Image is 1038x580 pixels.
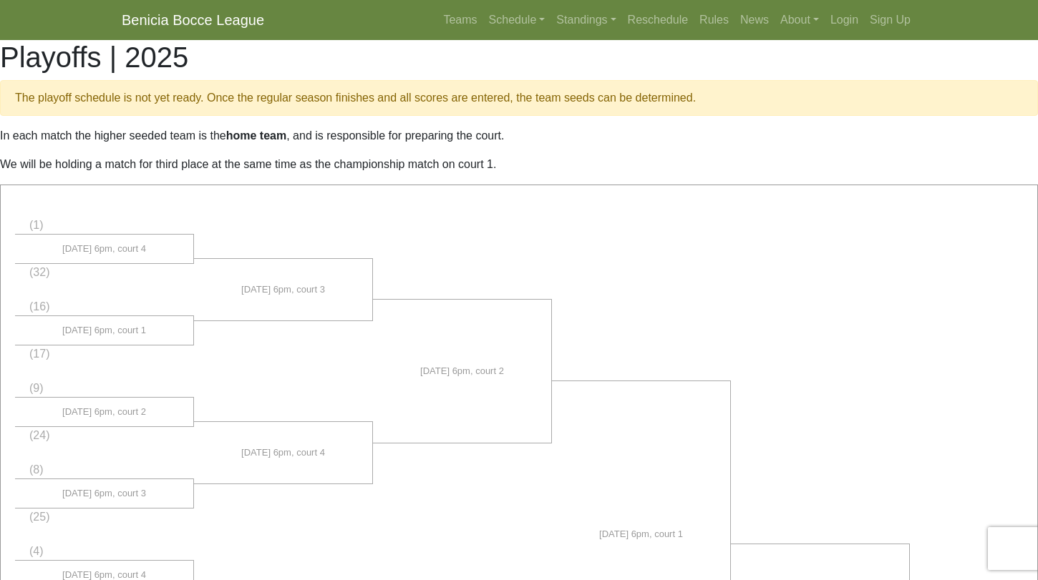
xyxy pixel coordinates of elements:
[122,6,264,34] a: Benicia Bocce League
[29,300,49,313] span: (16)
[420,364,504,378] span: [DATE] 6pm, court 2
[825,6,864,34] a: Login
[62,486,146,501] span: [DATE] 6pm, court 3
[29,382,44,394] span: (9)
[483,6,551,34] a: Schedule
[437,6,482,34] a: Teams
[775,6,825,34] a: About
[599,527,683,541] span: [DATE] 6pm, court 1
[694,6,734,34] a: Rules
[734,6,775,34] a: News
[241,282,325,297] span: [DATE] 6pm, court 3
[29,545,44,557] span: (4)
[62,242,146,256] span: [DATE] 6pm, court 4
[241,446,325,460] span: [DATE] 6pm, court 4
[29,463,44,476] span: (8)
[29,219,44,231] span: (1)
[226,129,286,142] strong: home team
[550,6,621,34] a: Standings
[62,323,146,338] span: [DATE] 6pm, court 1
[29,348,49,360] span: (17)
[29,511,49,523] span: (25)
[29,266,49,278] span: (32)
[29,429,49,441] span: (24)
[864,6,916,34] a: Sign Up
[62,405,146,419] span: [DATE] 6pm, court 2
[622,6,694,34] a: Reschedule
